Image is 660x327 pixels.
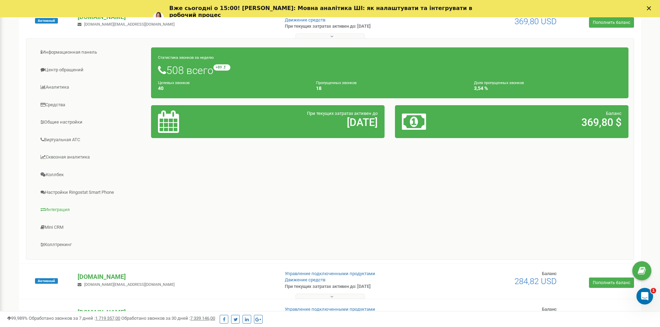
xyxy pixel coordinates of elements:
p: При текущих затратах активен до: [DATE] [285,23,429,30]
u: 1 719 357,00 [95,316,120,321]
span: Баланс [542,307,557,312]
span: 1 [651,288,656,293]
span: [DOMAIN_NAME][EMAIL_ADDRESS][DOMAIN_NAME] [84,282,175,287]
a: Сквозная аналитика [32,149,151,166]
span: Активный [35,18,58,24]
span: 284,82 USD [514,276,557,286]
span: [DOMAIN_NAME][EMAIL_ADDRESS][DOMAIN_NAME] [84,22,175,27]
h4: 40 [158,86,306,91]
h2: 369,80 $ [478,117,622,128]
img: Profile image for Yuliia [153,12,164,23]
a: Интеграция [32,201,151,218]
small: Доля пропущенных звонков [474,81,524,85]
a: Коллтрекинг [32,236,151,253]
div: Закрыть [647,6,654,10]
a: Движение средств [285,17,325,22]
a: Движение средств [285,277,325,282]
a: Mini CRM [32,219,151,236]
a: Средства [32,97,151,113]
a: Центр обращений [32,62,151,79]
b: Вже сьогодні о 15:00! [PERSON_NAME]: Мовна аналітика ШІ: як налаштувати та інтегрувати в робочий ... [169,5,473,18]
h1: 508 всего [158,64,622,76]
span: Обработано звонков за 7 дней : [29,316,120,321]
span: Баланс [606,111,622,116]
span: 369,80 USD [514,17,557,26]
span: При текущих затратах активен до [307,111,378,116]
p: [DOMAIN_NAME] [78,308,273,317]
iframe: Intercom live chat [636,288,653,305]
small: Пропущенных звонков [316,81,357,85]
span: Баланс [542,271,557,276]
a: Коллбек [32,166,151,183]
h4: 18 [316,86,464,91]
h4: 3,54 % [474,86,622,91]
a: Общие настройки [32,114,151,131]
a: Аналитика [32,79,151,96]
a: Настройки Ringostat Smart Phone [32,184,151,201]
a: Пополнить баланс [589,17,634,28]
h2: [DATE] [235,117,378,128]
span: 99,989% [7,316,28,321]
small: Статистика звонков за неделю [158,55,214,60]
span: Обработано звонков за 30 дней : [121,316,215,321]
a: Информационная панель [32,44,151,61]
u: 7 339 146,00 [190,316,215,321]
a: Управление подключенными продуктами [285,307,375,312]
a: Пополнить баланс [589,278,634,288]
p: [DOMAIN_NAME] [78,272,273,281]
a: Управление подключенными продуктами [285,271,375,276]
p: При текущих затратах активен до: [DATE] [285,283,429,290]
small: Целевых звонков [158,81,190,85]
span: Активный [35,278,58,284]
a: Виртуальная АТС [32,131,151,148]
small: +89 [213,64,230,71]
